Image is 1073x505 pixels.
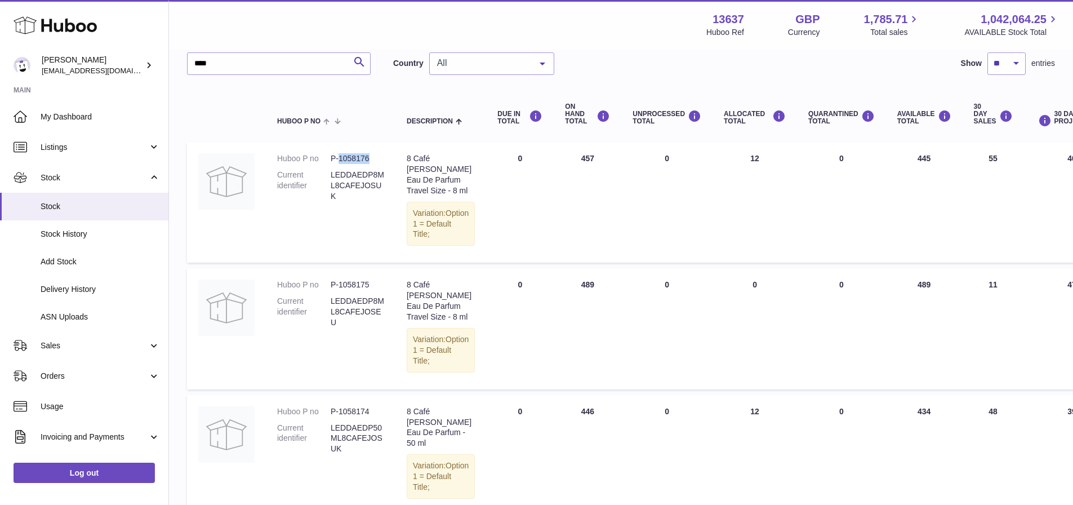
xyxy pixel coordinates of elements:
span: Usage [41,401,160,412]
strong: 13637 [713,12,744,27]
label: Country [393,58,424,69]
dd: P-1058174 [331,406,384,417]
div: ALLOCATED Total [724,110,786,125]
span: Total sales [870,27,920,38]
td: 457 [554,142,621,263]
td: 55 [963,142,1024,263]
span: AVAILABLE Stock Total [964,27,1059,38]
img: internalAdmin-13637@internal.huboo.com [14,57,30,74]
span: Stock History [41,229,160,240]
dt: Current identifier [277,170,331,202]
div: [PERSON_NAME] [42,55,143,76]
div: DUE IN TOTAL [497,110,542,125]
span: 0 [839,154,844,163]
span: 1,785.71 [864,12,908,27]
td: 445 [886,142,963,263]
div: Huboo Ref [706,27,744,38]
td: 12 [713,142,797,263]
span: Add Stock [41,256,160,267]
td: 0 [621,142,713,263]
span: Invoicing and Payments [41,432,148,442]
img: product image [198,406,255,463]
dt: Huboo P no [277,153,331,164]
div: Variation: [407,202,475,246]
span: Stock [41,201,160,212]
div: 8 Café [PERSON_NAME] Eau De Parfum Travel Size - 8 ml [407,153,475,196]
span: Sales [41,340,148,351]
span: All [434,57,531,69]
a: Log out [14,463,155,483]
span: Option 1 = Default Title; [413,209,469,239]
img: product image [198,280,255,336]
div: 30 DAY SALES [974,103,1013,126]
dd: P-1058175 [331,280,384,290]
div: Variation: [407,328,475,373]
dt: Huboo P no [277,406,331,417]
div: QUARANTINED Total [808,110,875,125]
span: 0 [839,407,844,416]
span: Option 1 = Default Title; [413,335,469,365]
span: [EMAIL_ADDRESS][DOMAIN_NAME] [42,66,166,75]
dd: P-1058176 [331,153,384,164]
span: Huboo P no [277,118,320,125]
span: 1,042,064.25 [981,12,1047,27]
div: Currency [788,27,820,38]
td: 11 [963,268,1024,389]
div: 8 Café [PERSON_NAME] Eau De Parfum - 50 ml [407,406,475,449]
td: 0 [621,268,713,389]
div: AVAILABLE Total [897,110,951,125]
img: product image [198,153,255,210]
span: My Dashboard [41,112,160,122]
span: entries [1031,58,1055,69]
div: UNPROCESSED Total [633,110,701,125]
div: ON HAND Total [565,103,610,126]
span: Listings [41,142,148,153]
dt: Current identifier [277,423,331,455]
td: 489 [554,268,621,389]
td: 0 [486,268,554,389]
td: 0 [486,142,554,263]
span: Option 1 = Default Title; [413,461,469,491]
strong: GBP [795,12,820,27]
dd: LEDDAEDP50ML8CAFEJOSUK [331,423,384,455]
td: 0 [713,268,797,389]
span: Stock [41,172,148,183]
a: 1,042,064.25 AVAILABLE Stock Total [964,12,1059,38]
dd: LEDDAEDP8ML8CAFEJOSUK [331,170,384,202]
div: Variation: [407,454,475,499]
span: Orders [41,371,148,382]
a: 1,785.71 Total sales [864,12,921,38]
td: 489 [886,268,963,389]
dd: LEDDAEDP8ML8CAFEJOSEU [331,296,384,328]
div: 8 Café [PERSON_NAME] Eau De Parfum Travel Size - 8 ml [407,280,475,322]
dt: Current identifier [277,296,331,328]
dt: Huboo P no [277,280,331,290]
span: Delivery History [41,284,160,295]
span: Description [407,118,453,125]
label: Show [961,58,982,69]
span: 0 [839,280,844,289]
span: ASN Uploads [41,312,160,322]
